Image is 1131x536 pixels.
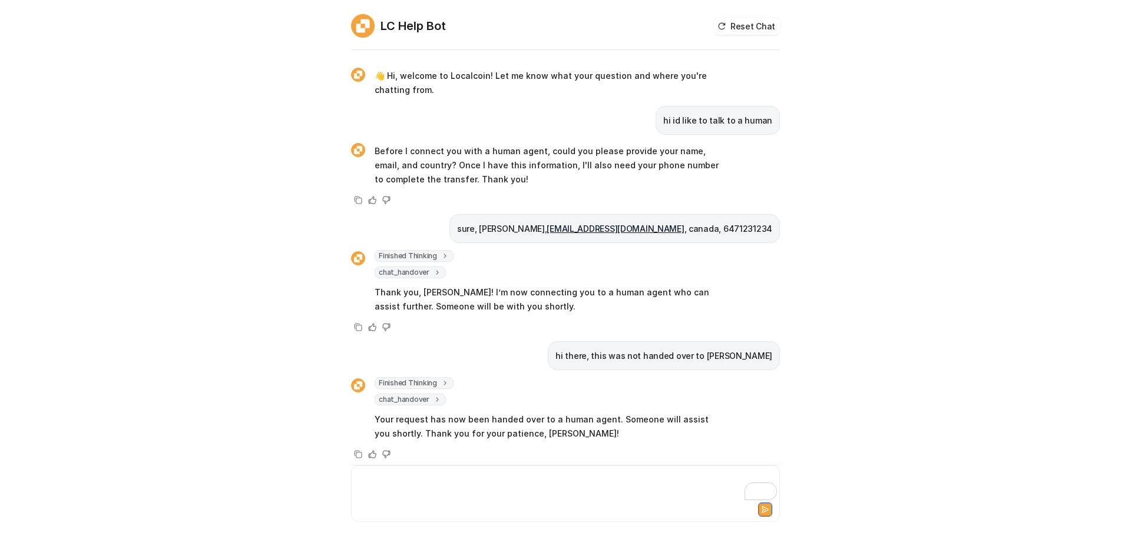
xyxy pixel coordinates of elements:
span: chat_handover [375,394,446,405]
span: Finished Thinking [375,377,454,389]
p: hi id like to talk to a human [663,114,772,128]
p: 👋 Hi, welcome to Localcoin! Let me know what your question and where you're chatting from. [375,69,719,97]
img: Widget [351,378,365,392]
p: hi there, this was not handed over to [PERSON_NAME] [555,349,772,363]
p: Your request has now been handed over to a human agent. Someone will assist you shortly. Thank yo... [375,412,719,441]
button: Reset Chat [714,18,780,35]
img: Widget [351,143,365,157]
p: sure, [PERSON_NAME], , canada, 6471231234 [457,222,772,236]
img: Widget [351,68,365,82]
span: chat_handover [375,267,446,278]
span: Finished Thinking [375,250,454,262]
p: Before I connect you with a human agent, could you please provide your name, email, and country? ... [375,144,719,187]
div: To enrich screen reader interactions, please activate Accessibility in Grammarly extension settings [354,473,783,500]
p: Thank you, [PERSON_NAME]! I’m now connecting you to a human agent who can assist further. Someone... [375,285,719,314]
img: Widget [351,251,365,265]
h2: LC Help Bot [381,18,446,34]
a: [EMAIL_ADDRESS][DOMAIN_NAME] [547,224,684,234]
img: Widget [351,14,375,38]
